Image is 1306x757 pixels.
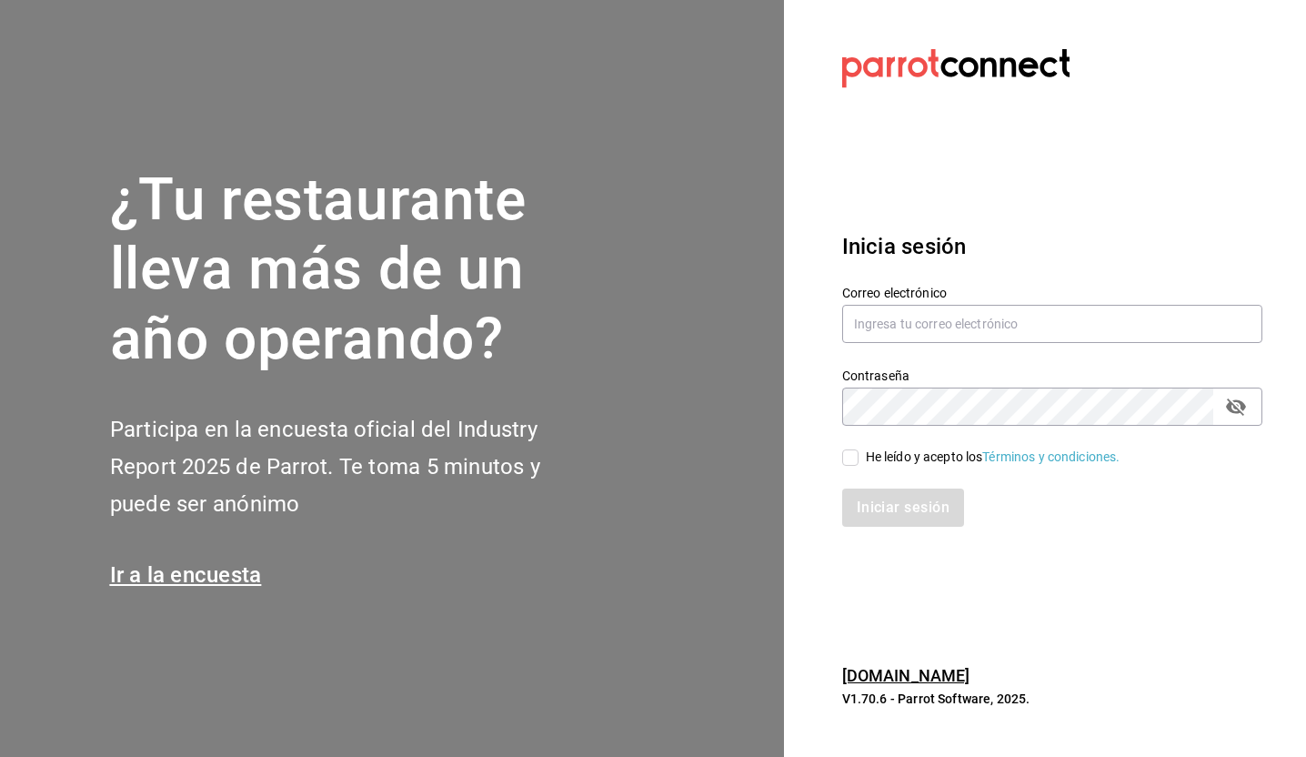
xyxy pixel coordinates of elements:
[866,448,1120,467] div: He leído y acepto los
[982,449,1120,464] a: Términos y condiciones.
[842,230,1262,263] h3: Inicia sesión
[110,562,262,588] a: Ir a la encuesta
[842,286,1262,298] label: Correo electrónico
[1221,391,1251,422] button: passwordField
[842,690,1262,708] p: V1.70.6 - Parrot Software, 2025.
[842,368,1262,381] label: Contraseña
[110,411,601,522] h2: Participa en la encuesta oficial del Industry Report 2025 de Parrot. Te toma 5 minutos y puede se...
[842,666,970,685] a: [DOMAIN_NAME]
[110,166,601,375] h1: ¿Tu restaurante lleva más de un año operando?
[842,305,1262,343] input: Ingresa tu correo electrónico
